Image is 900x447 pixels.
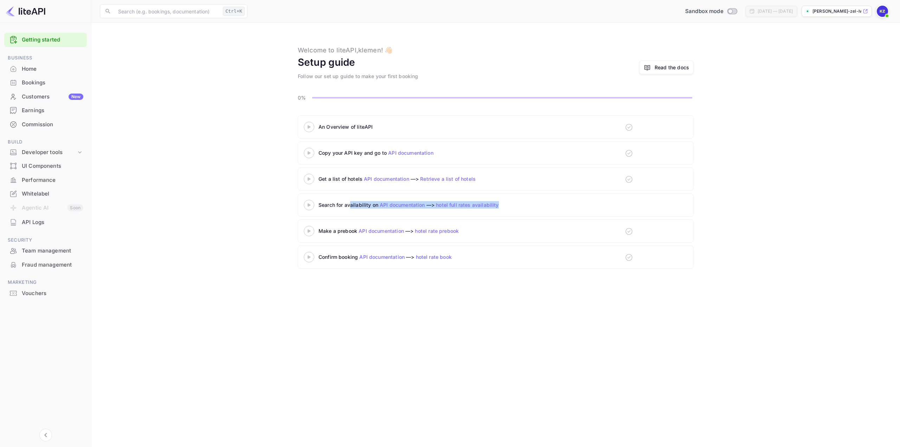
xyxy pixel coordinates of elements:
button: Collapse navigation [39,429,52,441]
div: Performance [4,173,87,187]
div: Vouchers [22,289,83,298]
div: Fraud management [4,258,87,272]
span: Sandbox mode [685,7,724,15]
div: Confirm booking —> [319,253,494,261]
img: LiteAPI logo [6,6,45,17]
div: Whitelabel [22,190,83,198]
a: Getting started [22,36,83,44]
a: API documentation [388,150,433,156]
span: Security [4,236,87,244]
a: hotel rate book [416,254,452,260]
input: Search (e.g. bookings, documentation) [114,4,220,18]
span: Marketing [4,279,87,286]
a: Read the docs [655,64,689,71]
div: API Logs [22,218,83,226]
a: hotel rate prebook [415,228,459,234]
a: Whitelabel [4,187,87,200]
div: Get a list of hotels —> [319,175,494,183]
img: klemen jelen zel [877,6,888,17]
div: Team management [22,247,83,255]
a: CustomersNew [4,90,87,103]
a: Vouchers [4,287,87,300]
div: Home [4,62,87,76]
a: API documentation [364,176,409,182]
div: Make a prebook —> [319,227,494,235]
a: Retrieve a list of hotels [420,176,476,182]
a: Home [4,62,87,75]
div: Customers [22,93,83,101]
span: Build [4,138,87,146]
p: [PERSON_NAME]-zel-lwr3s... [812,8,861,14]
span: Business [4,54,87,62]
div: Ctrl+K [223,7,245,16]
a: UI Components [4,159,87,172]
div: Earnings [22,107,83,115]
div: Setup guide [298,55,355,70]
div: Commission [4,118,87,132]
div: UI Components [4,159,87,173]
div: Performance [22,176,83,184]
a: Read the docs [639,60,694,74]
a: API documentation [359,228,404,234]
a: API documentation [380,202,425,208]
a: Performance [4,173,87,186]
div: Fraud management [22,261,83,269]
div: Follow our set up guide to make your first booking [298,72,418,80]
div: Welcome to liteAPI, klemen ! 👋🏻 [298,45,392,55]
div: Developer tools [4,146,87,159]
a: Bookings [4,76,87,89]
div: Whitelabel [4,187,87,201]
div: Getting started [4,33,87,47]
div: Developer tools [22,148,76,157]
div: Switch to Production mode [682,7,740,15]
a: hotel full rates availability [436,202,499,208]
div: Copy your API key and go to [319,149,494,157]
a: API documentation [359,254,405,260]
div: Bookings [4,76,87,90]
div: [DATE] — [DATE] [758,8,793,14]
div: Bookings [22,79,83,87]
div: UI Components [22,162,83,170]
div: Team management [4,244,87,258]
a: Fraud management [4,258,87,271]
div: Search for availability on —> [319,201,565,209]
div: Commission [22,121,83,129]
div: CustomersNew [4,90,87,104]
a: Commission [4,118,87,131]
a: Team management [4,244,87,257]
div: An Overview of liteAPI [319,123,494,130]
a: API Logs [4,216,87,229]
p: 0% [298,94,310,101]
div: New [69,94,83,100]
a: Earnings [4,104,87,117]
div: Home [22,65,83,73]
